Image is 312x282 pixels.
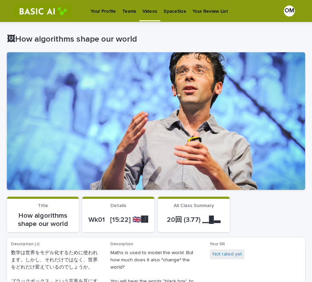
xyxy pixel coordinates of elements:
span: All Class Summary [174,203,214,208]
p: 🖼How algorithms shape our world [7,34,302,44]
p: Wk01 [15:22] 🇬🇧🅹️ [86,216,150,224]
p: 20回 (3.77) ▁█▃ [162,216,226,224]
span: Description (J) [11,242,40,246]
span: Details [110,203,126,208]
p: How algorithms shape our world [11,211,75,228]
span: Description [110,242,133,246]
span: Title [38,203,48,208]
span: Your SR [210,242,225,246]
a: Not rated yet [213,251,242,258]
img: RtIB8pj2QQiOZo6waziI [14,4,72,18]
div: OM [284,6,295,17]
